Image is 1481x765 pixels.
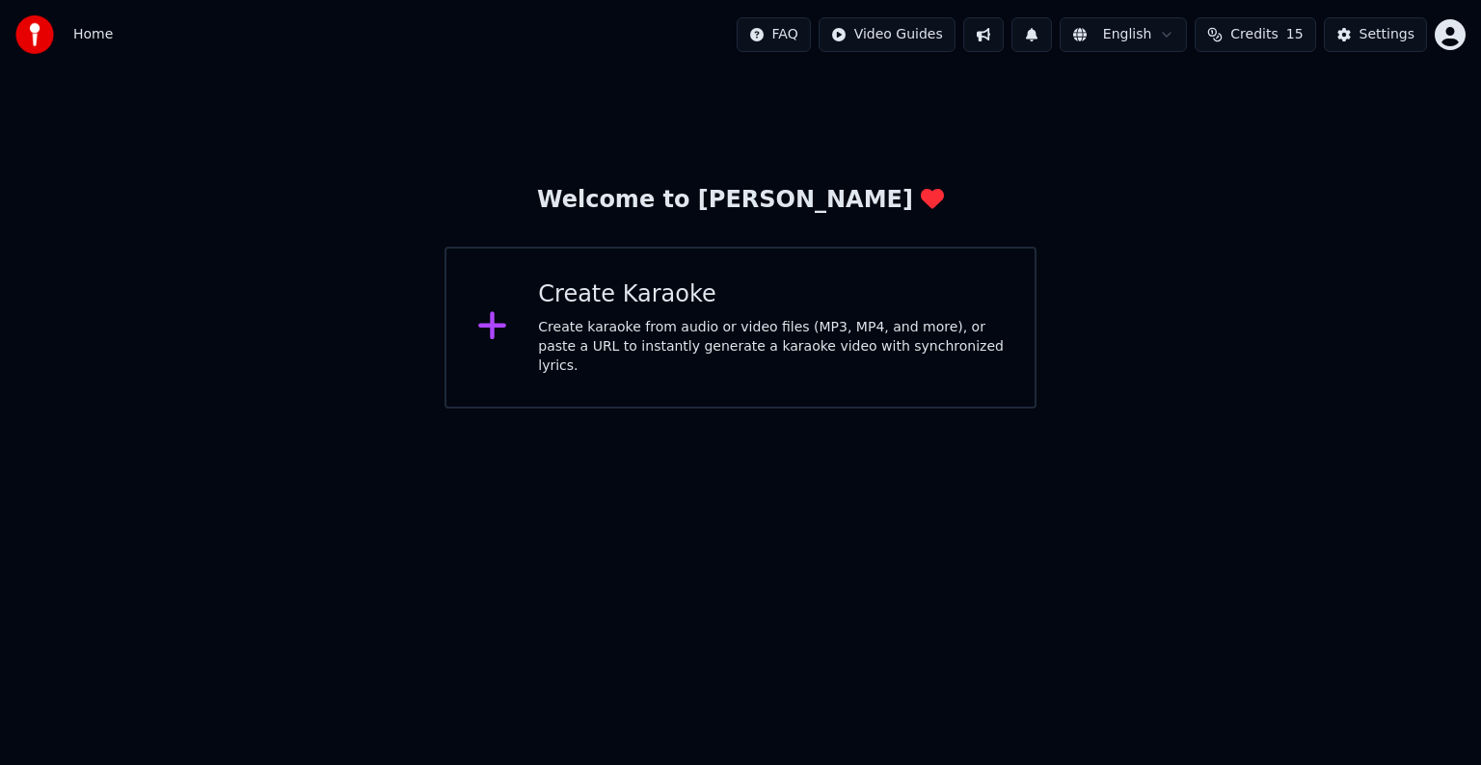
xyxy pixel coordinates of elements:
[537,185,944,216] div: Welcome to [PERSON_NAME]
[1360,25,1414,44] div: Settings
[73,25,113,44] nav: breadcrumb
[538,318,1004,376] div: Create karaoke from audio or video files (MP3, MP4, and more), or paste a URL to instantly genera...
[1230,25,1278,44] span: Credits
[737,17,811,52] button: FAQ
[1195,17,1315,52] button: Credits15
[1286,25,1304,44] span: 15
[1324,17,1427,52] button: Settings
[73,25,113,44] span: Home
[15,15,54,54] img: youka
[819,17,956,52] button: Video Guides
[538,279,1004,310] div: Create Karaoke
